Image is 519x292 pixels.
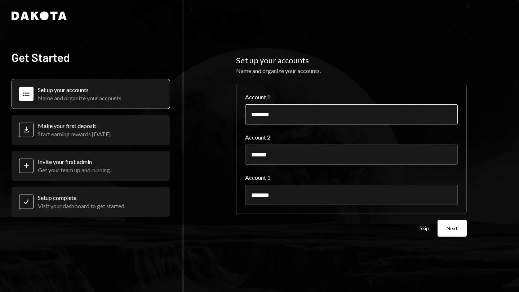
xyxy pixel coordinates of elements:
[438,220,467,237] button: Next
[236,67,467,75] div: Name and organize your accounts.
[245,173,458,182] label: Account 3
[38,131,112,137] div: Start earning rewards [DATE].
[245,93,458,101] label: Account 1
[245,133,458,142] label: Account 2
[38,202,125,209] div: Visit your dashboard to get started.
[38,166,111,173] div: Get your team up and running.
[420,225,429,232] button: Skip
[12,50,170,64] h2: Get Started
[38,122,112,129] div: Make your first deposit
[38,95,123,101] div: Name and organize your accounts.
[236,55,467,65] h2: Set up your accounts
[38,86,123,93] div: Set up your accounts
[38,194,125,201] div: Setup complete
[38,158,111,165] div: Invite your first admin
